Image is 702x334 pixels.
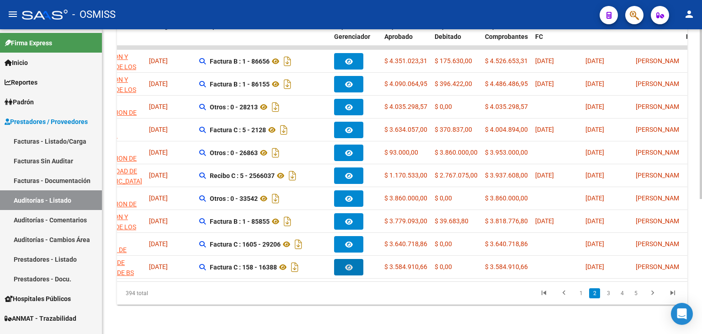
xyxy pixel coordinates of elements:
[149,194,168,202] span: [DATE]
[532,16,582,57] datatable-header-cell: Vencimiento FC
[636,263,685,270] span: [PERSON_NAME]
[210,126,266,134] strong: Factura C : 5 - 2128
[149,149,168,156] span: [DATE]
[210,58,270,65] strong: Factura B : 1 - 86656
[435,103,452,110] span: $ 0,00
[72,5,116,25] span: - OSMISS
[7,9,18,20] mat-icon: menu
[282,214,293,229] i: Descargar documento
[485,172,528,179] span: $ 3.937.608,00
[210,241,281,248] strong: Factura C : 1605 - 29206
[615,286,629,301] li: page 4
[585,217,604,225] span: [DATE]
[5,38,52,48] span: Firma Express
[384,126,427,133] span: $ 3.634.057,00
[535,172,554,179] span: [DATE]
[334,22,370,40] span: Imputado Gerenciador
[384,240,427,248] span: $ 3.640.718,86
[210,81,270,88] strong: Factura B : 1 - 86155
[149,57,168,65] span: [DATE]
[636,149,685,156] span: [PERSON_NAME]
[435,57,472,65] span: $ 175.630,00
[485,80,528,87] span: $ 4.486.486,95
[585,240,604,248] span: [DATE]
[684,9,695,20] mat-icon: person
[149,172,168,179] span: [DATE]
[636,103,685,110] span: [PERSON_NAME]
[149,240,168,248] span: [DATE]
[585,172,604,179] span: [DATE]
[485,240,528,248] span: $ 3.640.718,86
[435,22,461,40] span: Importe Debitado
[481,16,532,57] datatable-header-cell: Importe Comprobantes
[601,286,615,301] li: page 3
[535,80,554,87] span: [DATE]
[589,288,600,298] a: 2
[384,103,427,110] span: $ 4.035.298,57
[485,149,528,156] span: $ 3.953.000,00
[485,22,528,40] span: Importe Comprobantes
[636,217,685,225] span: [PERSON_NAME]
[664,288,681,298] a: go to last page
[435,172,478,179] span: $ 2.767.075,00
[617,288,628,298] a: 4
[435,149,478,156] span: $ 3.860.000,00
[535,126,554,133] span: [DATE]
[435,194,452,202] span: $ 0,00
[149,80,168,87] span: [DATE]
[575,288,586,298] a: 1
[210,172,275,179] strong: Recibo C : 5 - 2566037
[282,77,293,92] i: Descargar documento
[535,217,554,225] span: [DATE]
[485,217,528,225] span: $ 3.818.776,80
[210,195,258,202] strong: Otros : 0 - 33542
[435,240,452,248] span: $ 0,00
[588,286,601,301] li: page 2
[435,126,472,133] span: $ 370.837,00
[485,194,528,202] span: $ 3.860.000,00
[636,172,685,179] span: [PERSON_NAME]
[5,97,34,107] span: Padrón
[535,57,554,65] span: [DATE]
[196,16,330,57] datatable-header-cell: Comprobantes asociados
[117,282,229,305] div: 394 total
[282,54,293,69] i: Descargar documento
[585,263,604,270] span: [DATE]
[210,103,258,111] strong: Otros : 0 - 28213
[435,217,468,225] span: $ 39.683,80
[270,100,282,114] i: Descargar documento
[278,123,290,137] i: Descargar documento
[632,16,682,57] datatable-header-cell: Usuario
[585,57,604,65] span: [DATE]
[5,77,37,87] span: Reportes
[384,149,418,156] span: $ 93.000,00
[289,260,301,275] i: Descargar documento
[384,263,427,270] span: $ 3.584.910,66
[435,263,452,270] span: $ 0,00
[210,149,258,156] strong: Otros : 0 - 26863
[435,80,472,87] span: $ 396.422,00
[585,80,604,87] span: [DATE]
[5,58,28,68] span: Inicio
[636,240,685,248] span: [PERSON_NAME]
[5,117,88,127] span: Prestadores / Proveedores
[330,16,381,57] datatable-header-cell: Imputado Gerenciador
[585,126,604,133] span: [DATE]
[603,288,614,298] a: 3
[149,103,168,110] span: [DATE]
[574,286,588,301] li: page 1
[145,16,196,57] datatable-header-cell: Fc. Ingresada
[585,149,604,156] span: [DATE]
[149,217,168,225] span: [DATE]
[585,194,604,202] span: [DATE]
[210,218,270,225] strong: Factura B : 1 - 85855
[287,168,298,183] i: Descargar documento
[485,263,528,270] span: $ 3.584.910,66
[384,172,427,179] span: $ 1.170.533,00
[384,22,413,40] span: Importe Aprobado
[149,126,168,133] span: [DATE]
[636,57,685,65] span: [PERSON_NAME]
[210,264,277,271] strong: Factura C : 158 - 16388
[149,263,168,270] span: [DATE]
[636,194,685,202] span: [PERSON_NAME]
